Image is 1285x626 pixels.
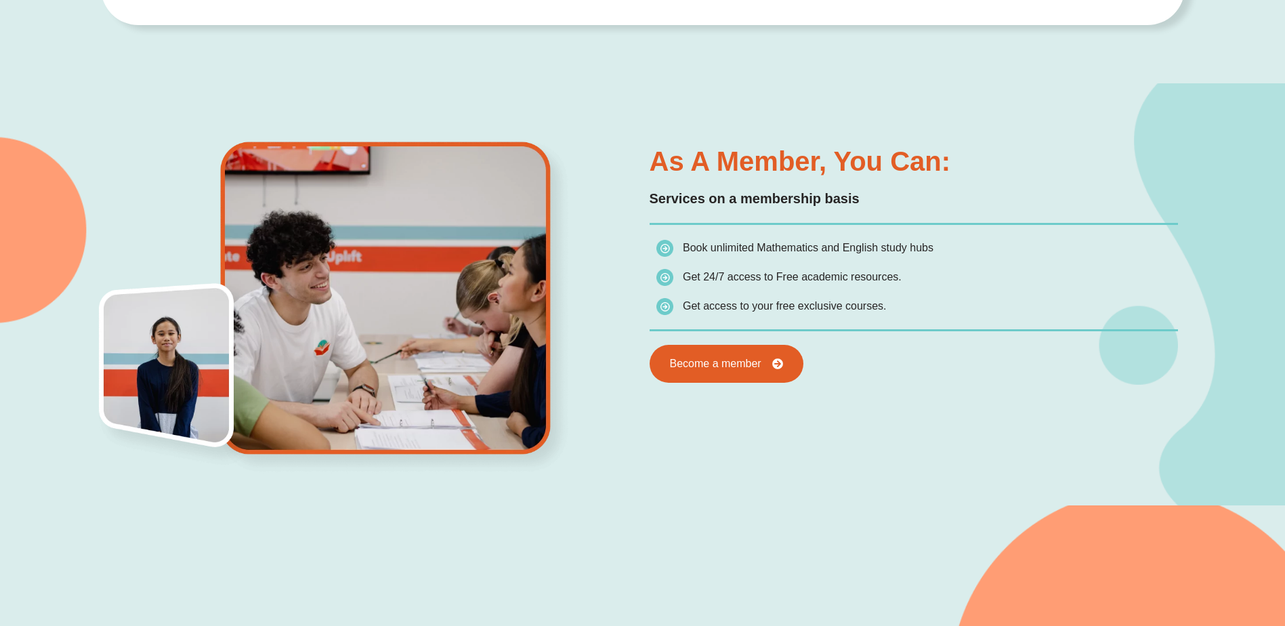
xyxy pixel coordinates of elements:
span: Get access to your free exclusive courses. [683,300,887,312]
span: Book unlimited Mathematics and English study hubs [683,242,933,253]
iframe: Chat Widget [1059,473,1285,626]
span: Get 24/7 access to Free academic resources. [683,271,902,283]
img: icon-list.png [656,269,673,286]
img: icon-list.png [656,240,673,257]
a: Become a member [650,345,803,383]
p: Services on a membership basis [650,188,1178,209]
img: icon-list.png [656,298,673,315]
h3: As a member, you can: [650,148,1178,175]
span: Become a member [670,358,761,369]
